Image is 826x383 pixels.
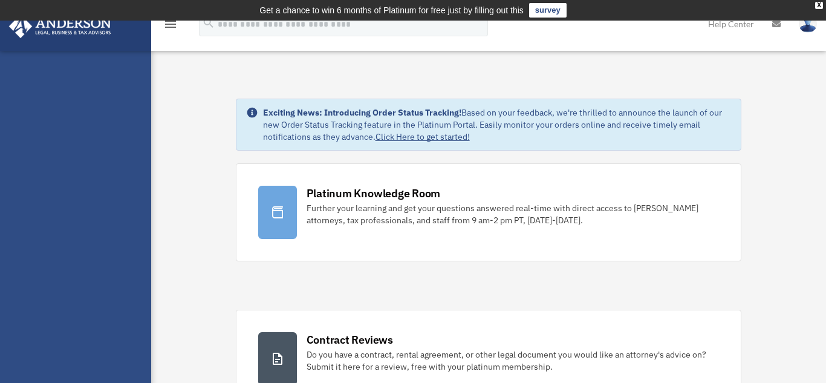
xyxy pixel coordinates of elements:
[259,3,524,18] div: Get a chance to win 6 months of Platinum for free just by filling out this
[529,3,567,18] a: survey
[202,16,215,30] i: search
[307,349,720,373] div: Do you have a contract, rental agreement, or other legal document you would like an attorney's ad...
[307,186,441,201] div: Platinum Knowledge Room
[307,332,393,347] div: Contract Reviews
[163,17,178,31] i: menu
[263,106,732,143] div: Based on your feedback, we're thrilled to announce the launch of our new Order Status Tracking fe...
[799,15,817,33] img: User Pic
[307,202,720,226] div: Further your learning and get your questions answered real-time with direct access to [PERSON_NAM...
[376,131,470,142] a: Click Here to get started!
[263,107,461,118] strong: Exciting News: Introducing Order Status Tracking!
[163,21,178,31] a: menu
[236,163,742,261] a: Platinum Knowledge Room Further your learning and get your questions answered real-time with dire...
[815,2,823,9] div: close
[5,15,115,38] img: Anderson Advisors Platinum Portal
